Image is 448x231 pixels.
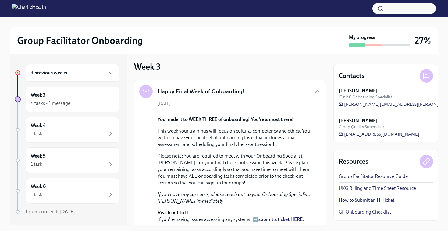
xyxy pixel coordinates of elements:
[31,130,42,137] div: 1 task
[134,61,161,72] h3: Week 3
[158,116,294,122] strong: You made it to WEEK THREE of onboarding! You're almost there!
[31,69,67,76] h6: 3 previous weeks
[339,87,378,94] strong: [PERSON_NAME]
[31,122,46,129] h6: Week 4
[15,117,119,143] a: Week 41 task
[258,216,303,222] a: submit a ticket HERE
[339,124,384,130] span: Group Quality Supervisor
[339,117,378,124] strong: [PERSON_NAME]
[339,173,408,180] a: Group Facilitator Resource Guide
[339,94,392,100] span: Clinical Onboarding Specialist
[158,101,171,106] span: [DATE]
[349,34,375,41] strong: My progress
[26,209,75,215] span: Experience ends
[339,71,364,80] h4: Contacts
[15,178,119,204] a: Week 61 task
[339,157,368,166] h4: Resources
[415,35,431,46] h3: 27%
[12,4,46,13] img: CharlieHealth
[31,153,46,159] h6: Week 5
[158,153,311,186] p: Please note: You are required to meet with your Onboarding Specialist, [PERSON_NAME], for your fi...
[339,209,391,215] a: GF Onboarding Checklist
[31,183,46,190] h6: Week 6
[31,161,42,168] div: 1 task
[59,209,75,215] strong: [DATE]
[158,191,310,204] em: If you have any concerns, please reach out to your Onboarding Specialist, [PERSON_NAME] immediately.
[31,191,42,198] div: 1 task
[339,131,419,137] a: [EMAIL_ADDRESS][DOMAIN_NAME]
[17,34,143,47] h2: Group Facilitator Onboarding
[26,64,119,82] div: 3 previous weeks
[15,87,119,112] a: Week 34 tasks • 1 message
[158,128,311,148] p: This week your trainings will focus on cultural competency and ethics. You will also have your fi...
[339,185,416,192] a: UKG Billing and Time Sheet Resource
[158,210,189,215] strong: Reach out to IT
[158,87,245,95] h5: Happy Final Week of Onboarding!
[339,197,394,204] a: How to Submit an IT Ticket
[31,100,70,107] div: 4 tasks • 1 message
[15,147,119,173] a: Week 51 task
[158,209,311,223] p: If you're having issues accessing any systems, ➡️ .
[31,92,46,98] h6: Week 3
